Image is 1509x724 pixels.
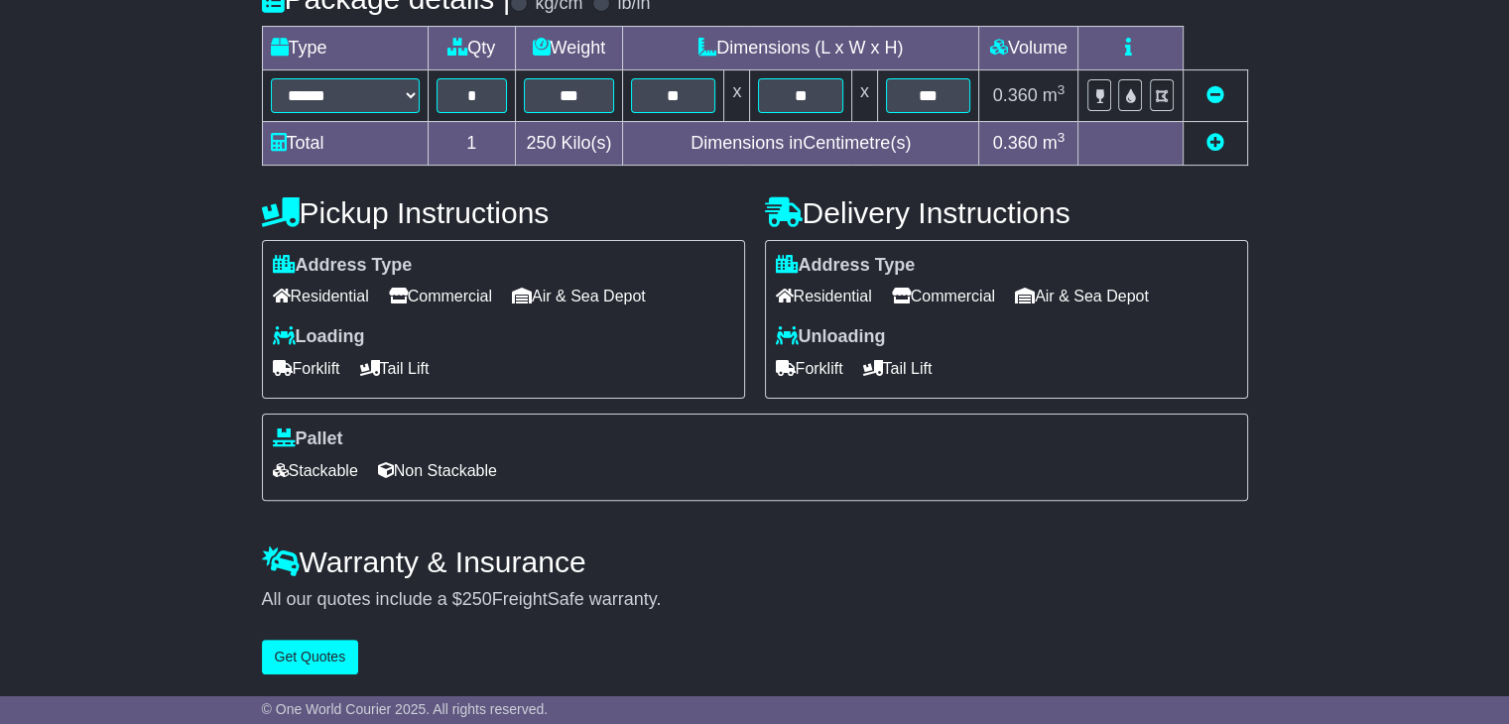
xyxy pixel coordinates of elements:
[360,353,430,384] span: Tail Lift
[273,326,365,348] label: Loading
[273,353,340,384] span: Forklift
[1015,281,1149,311] span: Air & Sea Depot
[1058,130,1066,145] sup: 3
[512,281,646,311] span: Air & Sea Depot
[851,69,877,121] td: x
[262,545,1248,578] h4: Warranty & Insurance
[273,281,369,311] span: Residential
[428,121,515,165] td: 1
[776,326,886,348] label: Unloading
[515,121,622,165] td: Kilo(s)
[262,26,428,69] td: Type
[622,121,978,165] td: Dimensions in Centimetre(s)
[993,85,1038,105] span: 0.360
[622,26,978,69] td: Dimensions (L x W x H)
[462,589,492,609] span: 250
[428,26,515,69] td: Qty
[273,255,413,277] label: Address Type
[262,640,359,674] button: Get Quotes
[262,121,428,165] td: Total
[273,428,343,450] label: Pallet
[765,196,1248,229] h4: Delivery Instructions
[892,281,995,311] span: Commercial
[389,281,492,311] span: Commercial
[526,133,556,153] span: 250
[979,26,1078,69] td: Volume
[863,353,933,384] span: Tail Lift
[1043,133,1066,153] span: m
[262,701,549,717] span: © One World Courier 2025. All rights reserved.
[993,133,1038,153] span: 0.360
[273,455,358,486] span: Stackable
[776,255,916,277] label: Address Type
[776,281,872,311] span: Residential
[1206,133,1224,153] a: Add new item
[1043,85,1066,105] span: m
[776,353,843,384] span: Forklift
[262,589,1248,611] div: All our quotes include a $ FreightSafe warranty.
[724,69,750,121] td: x
[262,196,745,229] h4: Pickup Instructions
[515,26,622,69] td: Weight
[378,455,497,486] span: Non Stackable
[1058,82,1066,97] sup: 3
[1206,85,1224,105] a: Remove this item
